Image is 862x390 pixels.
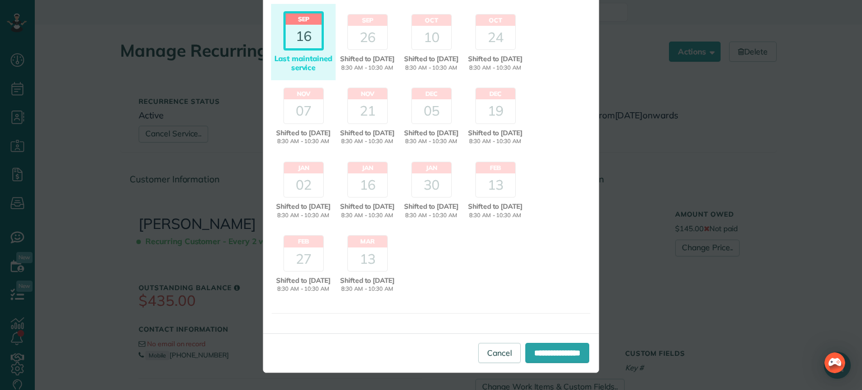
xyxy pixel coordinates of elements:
[476,15,515,26] header: Oct
[273,137,334,146] span: 8:30 AM - 10:30 AM
[348,236,387,247] header: Mar
[337,128,398,138] span: Shifted to [DATE]
[273,276,334,286] span: Shifted to [DATE]
[286,13,322,25] header: Sep
[284,236,323,247] header: Feb
[401,64,462,72] span: 8:30 AM - 10:30 AM
[348,162,387,173] header: Jan
[401,128,462,138] span: Shifted to [DATE]
[273,212,334,220] span: 8:30 AM - 10:30 AM
[401,201,462,212] span: Shifted to [DATE]
[401,137,462,146] span: 8:30 AM - 10:30 AM
[348,15,387,26] header: Sep
[284,173,323,197] div: 02
[412,99,451,123] div: 05
[337,285,398,293] span: 8:30 AM - 10:30 AM
[337,201,398,212] span: Shifted to [DATE]
[401,212,462,220] span: 8:30 AM - 10:30 AM
[337,54,398,64] span: Shifted to [DATE]
[337,137,398,146] span: 8:30 AM - 10:30 AM
[465,201,526,212] span: Shifted to [DATE]
[348,173,387,197] div: 16
[273,285,334,293] span: 8:30 AM - 10:30 AM
[273,54,334,72] div: Last maintained service
[412,173,451,197] div: 30
[476,173,515,197] div: 13
[348,26,387,49] div: 26
[476,99,515,123] div: 19
[348,247,387,271] div: 13
[478,343,521,363] a: Cancel
[337,64,398,72] span: 8:30 AM - 10:30 AM
[476,88,515,99] header: Dec
[412,26,451,49] div: 10
[348,99,387,123] div: 21
[284,88,323,99] header: Nov
[412,162,451,173] header: Jan
[337,276,398,286] span: Shifted to [DATE]
[412,15,451,26] header: Oct
[273,201,334,212] span: Shifted to [DATE]
[286,25,322,48] div: 16
[348,88,387,99] header: Nov
[465,137,526,146] span: 8:30 AM - 10:30 AM
[337,212,398,220] span: 8:30 AM - 10:30 AM
[284,162,323,173] header: Jan
[284,247,323,271] div: 27
[412,88,451,99] header: Dec
[284,99,323,123] div: 07
[465,128,526,138] span: Shifted to [DATE]
[465,64,526,72] span: 8:30 AM - 10:30 AM
[465,54,526,64] span: Shifted to [DATE]
[401,54,462,64] span: Shifted to [DATE]
[273,128,334,138] span: Shifted to [DATE]
[476,162,515,173] header: Feb
[465,212,526,220] span: 8:30 AM - 10:30 AM
[476,26,515,49] div: 24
